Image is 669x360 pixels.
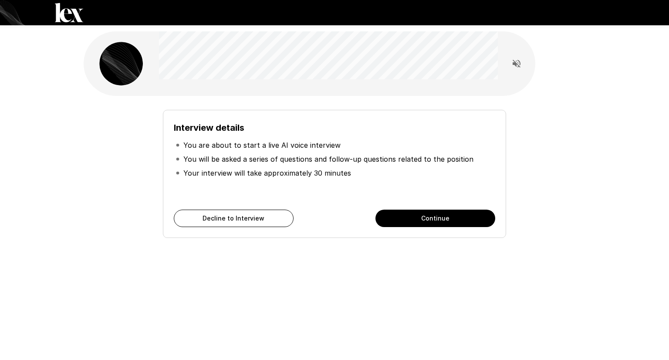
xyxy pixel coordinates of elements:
button: Continue [375,210,495,227]
p: Your interview will take approximately 30 minutes [183,168,351,178]
b: Interview details [174,122,244,133]
button: Read questions aloud [508,55,525,72]
p: You are about to start a live AI voice interview [183,140,341,150]
img: lex_avatar2.png [99,42,143,85]
button: Decline to Interview [174,210,294,227]
p: You will be asked a series of questions and follow-up questions related to the position [183,154,473,164]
